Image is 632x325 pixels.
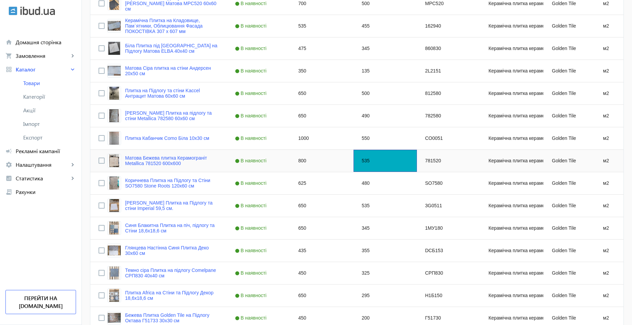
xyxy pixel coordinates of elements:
[125,155,219,166] a: Матова Бежева плитка Керамограніт Metallica 781520 600х600
[417,82,480,104] div: 812580
[290,240,353,262] div: 435
[5,290,76,314] a: Перейти на [DOMAIN_NAME]
[235,225,268,231] span: В наявності
[235,315,268,321] span: В наявності
[235,91,268,96] span: В наявності
[235,46,268,51] span: В наявності
[353,82,417,104] div: 500
[69,175,76,182] mat-icon: keyboard_arrow_right
[353,127,417,149] div: 550
[480,195,544,217] div: Керамічна плитка керамограніт
[235,23,268,29] span: В наявності
[544,172,595,194] div: Golden Tile
[125,267,219,278] a: Темно сіра Плитка на підлогу Comelpane CPП830 40х40 см
[353,37,417,60] div: 345
[69,66,76,73] mat-icon: keyboard_arrow_right
[69,161,76,168] mat-icon: keyboard_arrow_right
[125,290,219,301] a: Плитка Africa на Стіни та Підлогу Декор 18,6х18,6 см
[544,82,595,104] div: Golden Tile
[23,120,76,127] span: Імпорт
[235,135,268,141] span: В наявності
[480,127,544,149] div: Керамічна плитка керамограніт
[480,15,544,37] div: Керамічна плитка керамограніт
[480,82,544,104] div: Керамічна плитка керамограніт
[5,175,12,182] mat-icon: analytics
[544,15,595,37] div: Golden Tile
[125,88,219,99] a: Плитка на Підлогу та стіни Kaccel Антрацит Матова 60x60 см
[290,82,353,104] div: 650
[16,66,69,73] span: Каталог
[480,217,544,239] div: Керамічна плитка керамограніт
[544,37,595,60] div: Golden Tile
[417,105,480,127] div: 782580
[125,312,219,323] a: Бежева Плитка Golden Tile на Підлогу Октава Г51733 30x30 см
[544,60,595,82] div: Golden Tile
[544,127,595,149] div: Golden Tile
[544,285,595,307] div: Golden Tile
[353,262,417,284] div: 325
[480,150,544,172] div: Керамічна плитка керамограніт
[16,39,76,46] span: Домашня сторінка
[480,240,544,262] div: Керамічна плитка керамограніт
[290,217,353,239] div: 650
[417,60,480,82] div: 2L2151
[480,285,544,307] div: Керамічна плитка керамограніт
[544,240,595,262] div: Golden Tile
[16,189,76,195] span: Рахунки
[290,15,353,37] div: 535
[353,60,417,82] div: 135
[417,262,480,284] div: CPП830
[480,172,544,194] div: Керамічна плитка керамограніт
[480,262,544,284] div: Керамічна плитка керамограніт
[417,127,480,149] div: CO0051
[544,105,595,127] div: Golden Tile
[290,150,353,172] div: 800
[353,240,417,262] div: 355
[235,1,268,6] span: В наявності
[5,52,12,59] mat-icon: shopping_cart
[290,262,353,284] div: 450
[290,37,353,60] div: 475
[23,80,76,86] span: Товари
[235,180,268,186] span: В наявності
[125,178,219,189] a: Коричнева Плитка на Підлогу та Стіни SO7580 Stone Roots 120x60 см
[353,15,417,37] div: 455
[5,66,12,73] mat-icon: grid_view
[480,105,544,127] div: Керамічна плитка керамограніт
[235,113,268,118] span: В наявності
[290,285,353,307] div: 650
[353,217,417,239] div: 345
[417,150,480,172] div: 781520
[417,172,480,194] div: SO7580
[125,245,219,256] a: Глянцева Настінна Синя Плитка Деко 30х60 см
[544,195,595,217] div: Golden Tile
[417,37,480,60] div: 860830
[16,175,69,182] span: Статистика
[20,6,55,15] img: ibud_text.svg
[16,52,69,59] span: Замовлення
[290,60,353,82] div: 350
[125,18,219,34] a: Керамічна Плитка на Кладовище, Пам`ятники, Облицювання Фасада ПОКОСТІВКА 307 х 607 мм
[5,189,12,195] mat-icon: receipt_long
[235,203,268,208] span: В наявності
[417,285,480,307] div: Н1Б150
[290,195,353,217] div: 650
[353,285,417,307] div: 295
[235,158,268,163] span: В наявності
[5,148,12,155] mat-icon: campaign
[290,127,353,149] div: 1000
[5,161,12,168] mat-icon: settings
[417,195,480,217] div: 3G0511
[235,293,268,298] span: В наявності
[69,52,76,59] mat-icon: keyboard_arrow_right
[125,43,219,54] a: Біла Плитка під [GEOGRAPHIC_DATA] на Підлогу Матова ELBA 40х40 см
[480,60,544,82] div: Керамічна плитка керамограніт
[353,195,417,217] div: 535
[353,150,417,172] div: 535
[290,172,353,194] div: 625
[235,248,268,253] span: В наявності
[417,15,480,37] div: 162940
[125,223,219,233] a: Синя Блакитна Плитка на піч, підлогу та Стіни 18,6х18,6 см
[16,148,76,155] span: Рекламні кампанії
[23,107,76,114] span: Акції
